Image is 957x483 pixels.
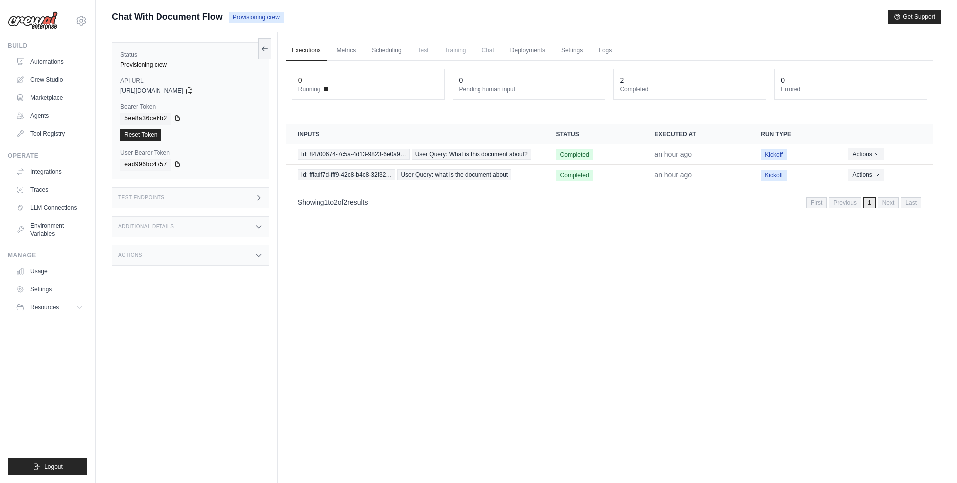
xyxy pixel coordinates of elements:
button: Logout [8,458,87,475]
span: 2 [334,198,338,206]
div: 0 [459,75,463,85]
span: Chat With Document Flow [112,10,223,24]
button: Actions for execution [848,148,884,160]
a: Crew Studio [12,72,87,88]
h3: Test Endpoints [118,195,165,201]
span: Next [878,197,899,208]
span: Last [901,197,921,208]
span: Kickoff [761,170,787,181]
a: Settings [12,281,87,297]
nav: Pagination [806,197,921,208]
th: Status [544,124,643,144]
span: 2 [343,198,347,206]
a: Logs [593,40,618,61]
a: Agents [12,108,87,124]
h3: Additional Details [118,224,174,230]
a: View execution details for Id [298,149,532,160]
h3: Actions [118,252,142,258]
a: Scheduling [366,40,407,61]
div: 0 [781,75,785,85]
a: Tool Registry [12,126,87,142]
th: Run Type [749,124,836,144]
span: Kickoff [761,149,787,160]
button: Get Support [888,10,941,24]
a: Deployments [504,40,551,61]
a: Automations [12,54,87,70]
span: Chat is not available until the deployment is complete [476,40,500,60]
a: Integrations [12,164,87,180]
dt: Completed [620,85,760,93]
span: Provisioning crew [229,12,284,23]
a: Reset Token [120,129,161,141]
span: User Query: what is the document about [397,169,511,180]
th: Executed at [642,124,749,144]
div: Build [8,42,87,50]
a: View execution details for Id [298,169,532,180]
span: User Query: What is this document about? [412,149,531,160]
a: Environment Variables [12,218,87,241]
span: Test [412,40,435,60]
a: Metrics [331,40,362,61]
a: Traces [12,182,87,198]
div: 0 [298,75,302,85]
span: [URL][DOMAIN_NAME] [120,87,183,95]
span: 1 [324,198,328,206]
img: Logo [8,11,58,30]
label: API URL [120,77,261,85]
dt: Errored [781,85,921,93]
div: Provisioning crew [120,61,261,69]
a: Settings [555,40,589,61]
span: Resources [30,303,59,311]
label: User Bearer Token [120,149,261,157]
a: LLM Connections [12,200,87,216]
time: September 4, 2025 at 15:22 BST [654,171,692,179]
span: Completed [556,149,593,160]
iframe: Chat Widget [907,435,957,483]
th: Inputs [286,124,544,144]
div: 2 [620,75,624,85]
a: Marketplace [12,90,87,106]
span: Logout [44,463,63,471]
time: September 4, 2025 at 15:23 BST [654,150,692,158]
span: Previous [829,197,861,208]
dt: Pending human input [459,85,599,93]
a: Executions [286,40,327,61]
section: Crew executions table [286,124,933,215]
button: Resources [12,299,87,315]
span: Training is not available until the deployment is complete [439,40,472,60]
span: Id: fffadf7d-fff9-42c8-b4c8-32f32… [298,169,396,180]
div: Operate [8,152,87,160]
span: Id: 84700674-7c5a-4d13-9823-6e0a9… [298,149,410,160]
span: First [806,197,827,208]
code: 5ee8a36ce6b2 [120,113,171,125]
span: 1 [863,197,876,208]
label: Status [120,51,261,59]
div: Manage [8,251,87,259]
span: Running [298,85,320,93]
button: Actions for execution [848,169,884,181]
a: Usage [12,263,87,279]
label: Bearer Token [120,103,261,111]
p: Showing to of results [298,197,368,207]
nav: Pagination [286,189,933,215]
span: Completed [556,170,593,181]
code: ead996bc4757 [120,159,171,171]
